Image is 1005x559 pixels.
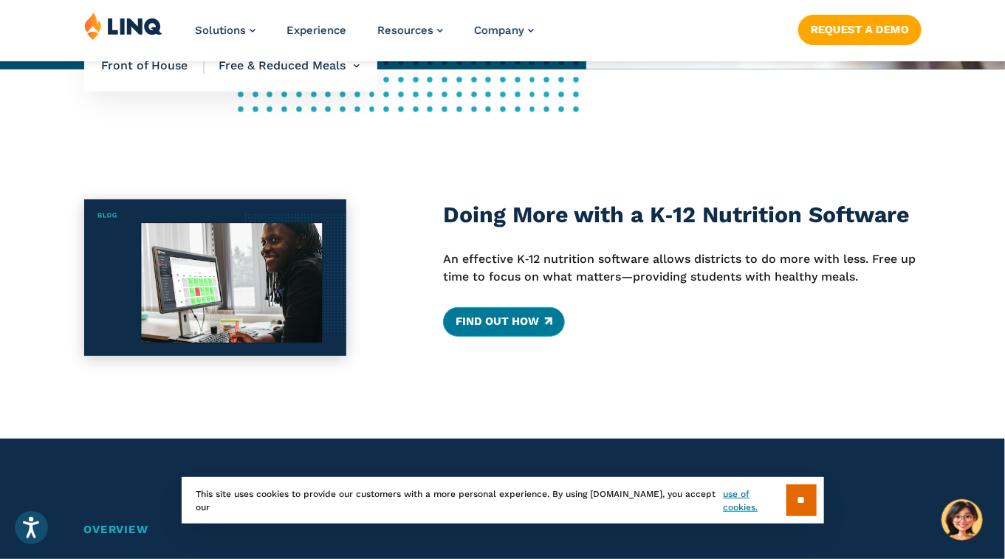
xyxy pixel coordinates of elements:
a: Company [474,24,534,37]
a: Resources [377,24,443,37]
a: use of cookies. [723,487,786,514]
p: An effective K‑12 nutrition software allows districts to do more with less. Free up time to focus... [443,250,921,287]
a: Request a Demo [798,15,922,44]
span: Front of House [102,58,205,74]
li: Free & Reduced Meals [205,40,360,92]
nav: Button Navigation [798,12,922,44]
a: Solutions [195,24,255,37]
nav: Primary Navigation [195,12,534,61]
a: Experience [287,24,346,37]
img: K‑12 nutrition software [84,199,346,356]
div: This site uses cookies to provide our customers with a more personal experience. By using [DOMAIN... [182,477,824,524]
h3: Doing More with a K‑12 Nutrition Software [443,199,921,231]
a: Find Out How [443,307,565,337]
img: LINQ | K‑12 Software [84,12,162,40]
button: Hello, have a question? Let’s chat. [941,499,983,541]
span: Solutions [195,24,246,37]
span: Resources [377,24,433,37]
span: Company [474,24,524,37]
